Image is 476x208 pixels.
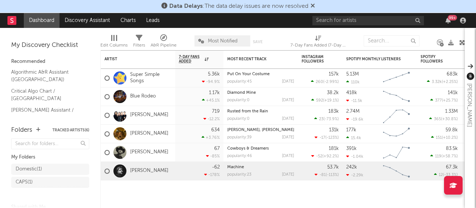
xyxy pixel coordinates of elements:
[208,72,220,77] div: 5.36k
[346,154,363,159] div: -1.04k
[282,135,294,140] div: [DATE]
[446,17,451,23] button: 99+
[329,72,339,77] div: 157k
[312,16,424,25] input: Search for artists
[253,40,263,44] button: Save
[11,87,82,102] a: Critical Algo Chart / [GEOGRAPHIC_DATA]
[327,136,338,140] span: -123 %
[227,72,294,76] div: Put On Your Costume
[442,117,457,121] span: +30.8 %
[130,112,168,118] a: [PERSON_NAME]
[380,162,413,180] svg: Chart title
[446,146,458,151] div: 83.5k
[227,128,294,132] div: Jessica, Jezebel
[436,136,442,140] span: 151
[214,146,220,151] div: 67
[346,80,360,84] div: 110k
[380,69,413,87] svg: Chart title
[316,80,323,84] span: 260
[434,117,441,121] span: 365
[346,72,359,77] div: 5.13M
[24,13,59,28] a: Dashboard
[227,128,294,132] a: [PERSON_NAME], [PERSON_NAME]
[208,39,238,44] span: Most Notified
[427,79,458,84] div: ( )
[447,72,458,77] div: 683k
[346,109,360,114] div: 2.74M
[211,128,220,132] div: 634
[227,91,294,95] div: Diamond Mine
[133,32,145,53] div: Filters
[202,79,220,84] div: -94.9 %
[141,13,165,28] a: Leads
[227,165,294,169] div: Machine
[316,99,323,103] span: 592
[434,172,458,177] div: ( )
[227,135,252,140] div: popularity: 39
[311,79,339,84] div: ( )
[282,154,294,158] div: [DATE]
[227,147,294,151] div: Cowboys & Dreamers
[324,80,338,84] span: -2.99 %
[316,154,322,159] span: -52
[203,116,220,121] div: -12.2 %
[324,154,338,159] span: +92.2 %
[59,13,115,28] a: Discovery Assistant
[130,149,168,156] a: [PERSON_NAME]
[465,83,474,127] div: [PERSON_NAME]
[380,106,413,125] svg: Chart title
[227,147,269,151] a: Cowboys & Dreamers
[346,117,363,122] div: -19.6k
[421,55,447,64] div: Spotify Followers
[311,98,339,103] div: ( )
[52,128,89,132] button: Tracked Artists(6)
[130,93,156,100] a: Blue Rodeo
[329,146,339,151] div: 181k
[319,117,324,121] span: 23
[443,99,457,103] span: +25.7 %
[11,126,32,135] div: Folders
[429,116,458,121] div: ( )
[445,109,458,114] div: 1.33M
[432,80,442,84] span: 3.32k
[448,90,458,95] div: 141k
[380,87,413,106] svg: Chart title
[435,154,441,159] span: 119
[346,165,357,170] div: 242k
[227,80,252,84] div: popularity: 45
[11,68,82,83] a: Algorithmic A&R Assistant ([GEOGRAPHIC_DATA])
[324,99,338,103] span: +19.1 %
[169,3,203,9] span: Data Delays
[115,13,141,28] a: Charts
[443,80,457,84] span: +2.25 %
[346,173,363,177] div: -2.29k
[325,117,338,121] span: -73.9 %
[311,3,315,9] span: Dismiss
[204,172,220,177] div: -178 %
[227,72,270,76] a: Put On Your Costume
[130,72,171,84] a: Super Simple Songs
[11,153,89,162] div: My Folders
[227,165,244,169] a: Machine
[130,168,168,174] a: [PERSON_NAME]
[282,173,294,177] div: [DATE]
[11,57,89,66] div: Recommended
[346,57,402,61] div: Spotify Monthly Listeners
[430,154,458,159] div: ( )
[227,91,256,95] a: Diamond Mine
[364,35,419,47] input: Search...
[315,172,339,177] div: ( )
[11,41,89,50] div: My Discovery Checklist
[380,143,413,162] svg: Chart title
[11,177,89,188] a: CAPS(1)
[202,98,220,103] div: +45.1 %
[11,164,89,175] a: Domestic(1)
[319,173,326,177] span: -81
[328,109,339,114] div: 183k
[346,146,357,151] div: 391k
[282,117,294,121] div: [DATE]
[179,55,203,64] span: 7-Day Fans Added
[11,138,89,149] input: Search for folders...
[346,98,362,103] div: -11.5k
[282,98,294,102] div: [DATE]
